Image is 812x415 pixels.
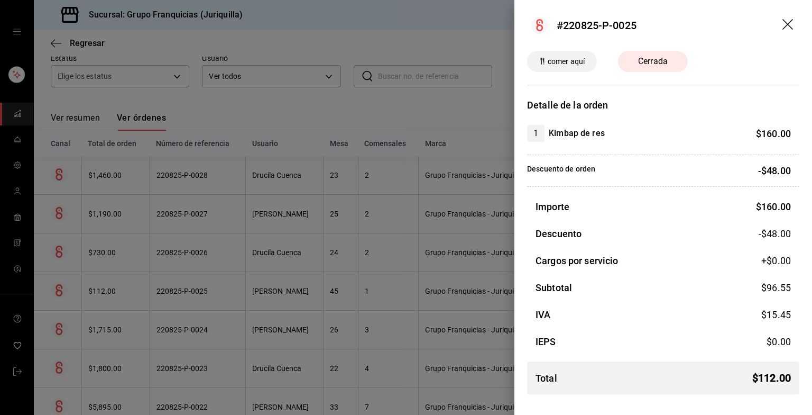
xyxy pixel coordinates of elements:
p: -$48.00 [758,164,791,178]
button: arrastrar [782,19,795,32]
span: $ 0.00 [767,336,791,347]
span: -$48.00 [759,227,791,241]
h3: Detalle de la orden [527,98,799,112]
span: 1 [527,127,545,140]
h3: Descuento [536,227,582,241]
h4: Kimbap de res [549,127,605,140]
span: +$ [761,254,791,268]
h3: Importe [536,200,569,214]
h3: IEPS [536,335,556,349]
span: comer aquí [543,56,589,67]
span: $ [752,370,791,386]
h3: Total [536,371,557,385]
div: #220825-P-0025 [557,17,636,33]
span: $ 15.45 [761,309,791,320]
span: Cerrada [632,55,674,68]
font: 0.00 [772,255,791,266]
h3: Cargos por servicio [536,254,619,268]
h3: Subtotal [536,281,572,295]
span: $ 160.00 [756,128,791,139]
span: $ 160.00 [756,201,791,212]
span: $ 96.55 [761,282,791,293]
font: 112.00 [758,372,791,384]
h3: IVA [536,308,550,322]
p: Descuento de orden [527,164,595,178]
